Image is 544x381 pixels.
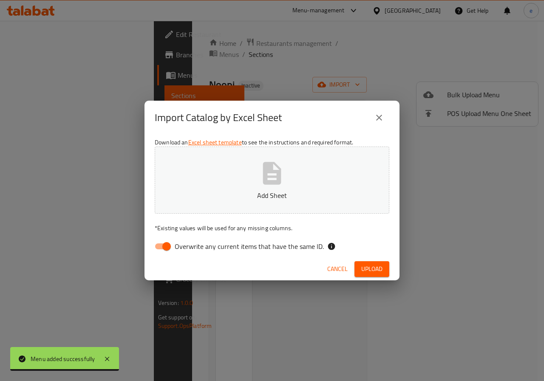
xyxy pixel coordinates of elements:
[31,354,95,364] div: Menu added successfully
[168,190,376,200] p: Add Sheet
[361,264,382,274] span: Upload
[324,261,351,277] button: Cancel
[155,147,389,214] button: Add Sheet
[175,241,324,251] span: Overwrite any current items that have the same ID.
[369,107,389,128] button: close
[144,135,399,258] div: Download an to see the instructions and required format.
[354,261,389,277] button: Upload
[188,137,242,148] a: Excel sheet template
[327,242,336,251] svg: If the overwrite option isn't selected, then the items that match an existing ID will be ignored ...
[327,264,348,274] span: Cancel
[155,111,282,124] h2: Import Catalog by Excel Sheet
[155,224,389,232] p: Existing values will be used for any missing columns.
